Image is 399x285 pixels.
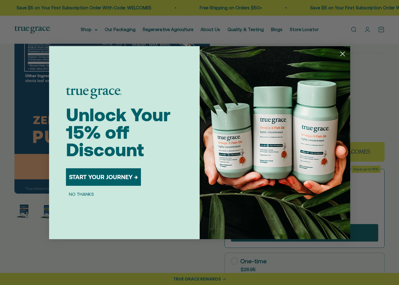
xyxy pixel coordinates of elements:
[66,191,97,198] button: NO THANKS
[66,104,170,160] span: Unlock Your 15% off Discount
[337,49,348,59] button: Close dialog
[200,46,350,239] img: 098727d5-50f8-4f9b-9554-844bb8da1403.jpeg
[66,168,141,186] button: START YOUR JOURNEY →
[66,87,122,99] img: logo placeholder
